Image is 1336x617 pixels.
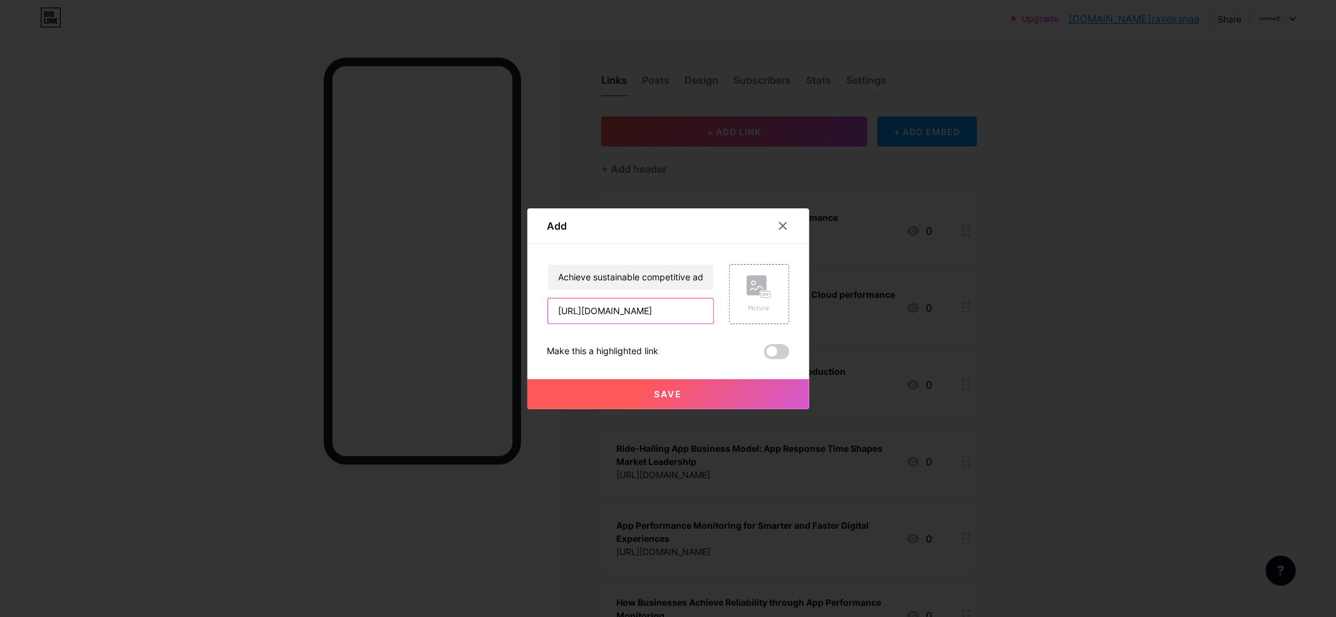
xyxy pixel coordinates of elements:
[527,379,809,409] button: Save
[548,298,713,324] input: URL
[547,344,659,359] div: Make this a highlighted link
[547,218,567,233] div: Add
[548,265,713,290] input: Title
[747,303,772,313] div: Picture
[654,389,682,399] span: Save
